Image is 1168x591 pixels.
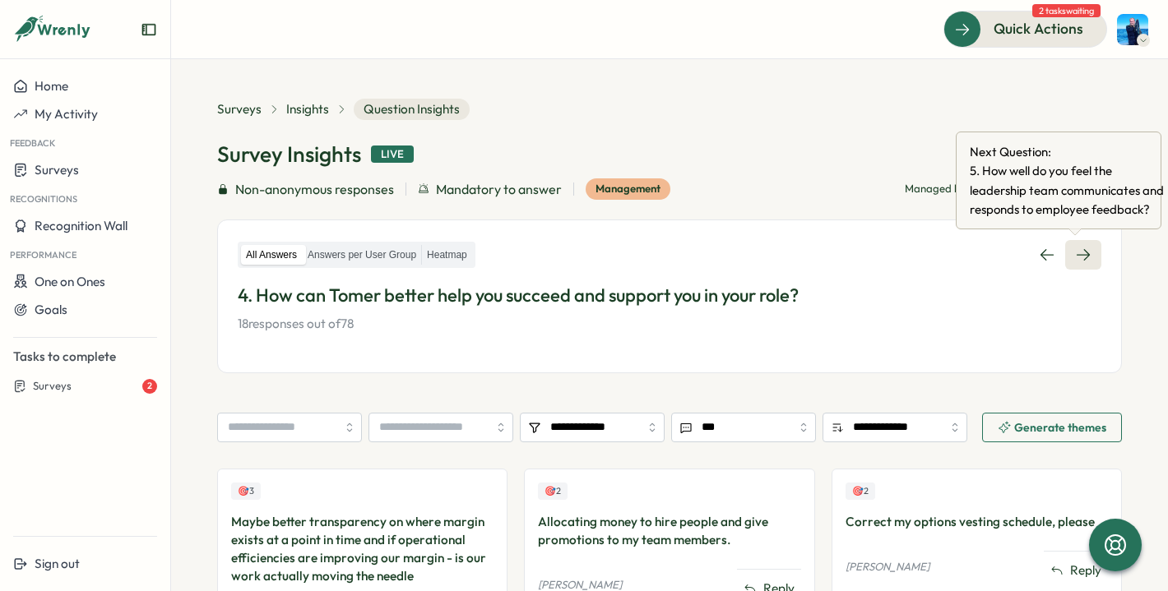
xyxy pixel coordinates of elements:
[231,513,494,585] div: Maybe better transparency on where margin exists at a point in time and if operational efficienci...
[231,482,261,500] div: Upvotes
[994,18,1083,39] span: Quick Actions
[846,482,875,500] div: Upvotes
[35,218,127,233] span: Recognition Wall
[905,182,996,196] p: Managed by
[354,99,470,120] span: Question Insights
[238,283,1101,308] p: 4. How can Tomer better help you succeed and support you in your role?
[538,513,800,549] div: Allocating money to hire people and give promotions to my team members.
[235,179,394,200] span: Non-anonymous responses
[970,142,1167,161] span: Next Question:
[538,482,568,500] div: Upvotes
[217,100,262,118] a: Surveys
[846,513,1108,531] div: Correct my options vesting schedule, please
[217,140,361,169] h1: Survey Insights
[436,179,562,200] span: Mandatory to answer
[1032,4,1101,17] span: 2 tasks waiting
[846,560,929,575] p: [PERSON_NAME]
[286,100,329,118] a: Insights
[141,21,157,38] button: Expand sidebar
[970,161,1167,219] span: 5 . How well do you feel the leadership team communicates and responds to employee feedback?
[1014,422,1106,433] span: Generate themes
[35,162,79,178] span: Surveys
[35,106,98,122] span: My Activity
[13,348,157,366] p: Tasks to complete
[35,78,68,94] span: Home
[422,245,472,265] label: Heatmap
[1117,14,1148,45] img: Henry Innis
[238,315,1101,333] p: 18 responses out of 78
[586,178,670,200] div: Management
[35,274,105,289] span: One on Ones
[33,379,72,394] span: Surveys
[303,245,421,265] label: Answers per User Group
[1044,558,1108,583] button: Reply
[943,11,1107,47] button: Quick Actions
[1070,561,1101,579] span: Reply
[35,556,80,571] span: Sign out
[371,145,414,164] div: Live
[241,245,302,265] label: All Answers
[35,302,67,317] span: Goals
[142,379,157,394] div: 2
[982,413,1122,442] button: Generate themes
